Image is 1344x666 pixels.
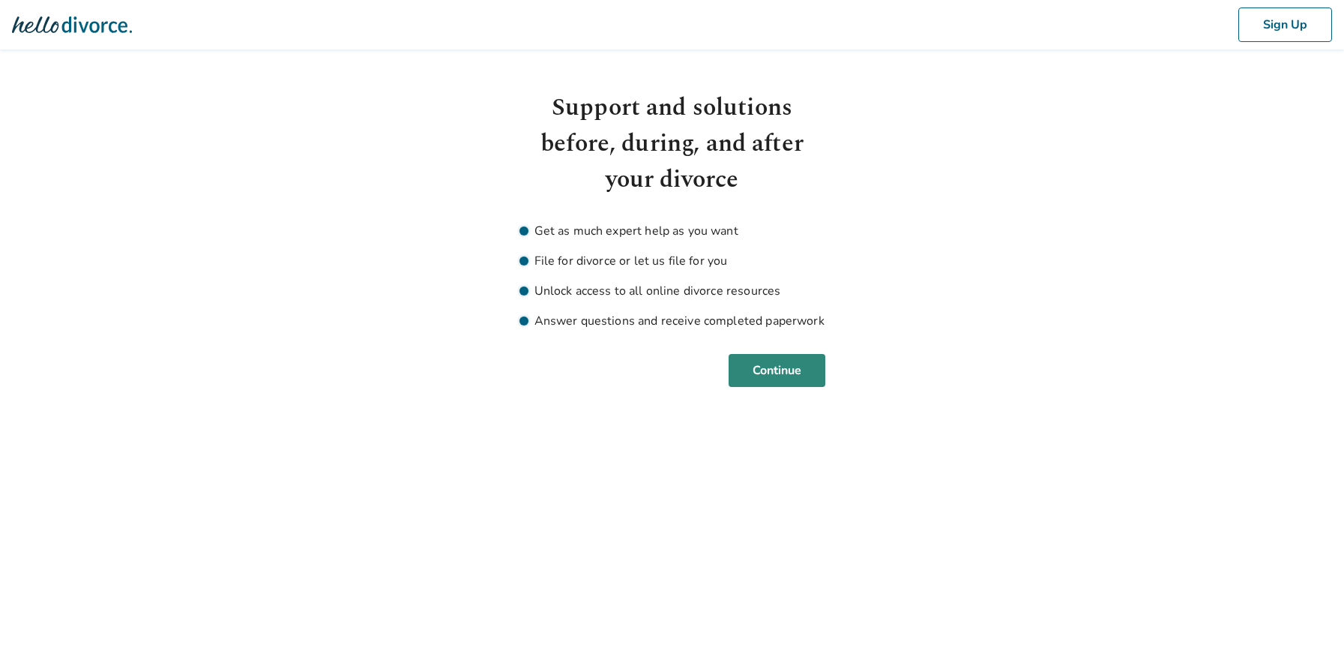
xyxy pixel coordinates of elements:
[729,354,825,387] button: Continue
[519,90,825,198] h1: Support and solutions before, during, and after your divorce
[12,10,132,40] img: Hello Divorce Logo
[1238,7,1332,42] button: Sign Up
[519,222,825,240] li: Get as much expert help as you want
[519,312,825,330] li: Answer questions and receive completed paperwork
[519,282,825,300] li: Unlock access to all online divorce resources
[519,252,825,270] li: File for divorce or let us file for you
